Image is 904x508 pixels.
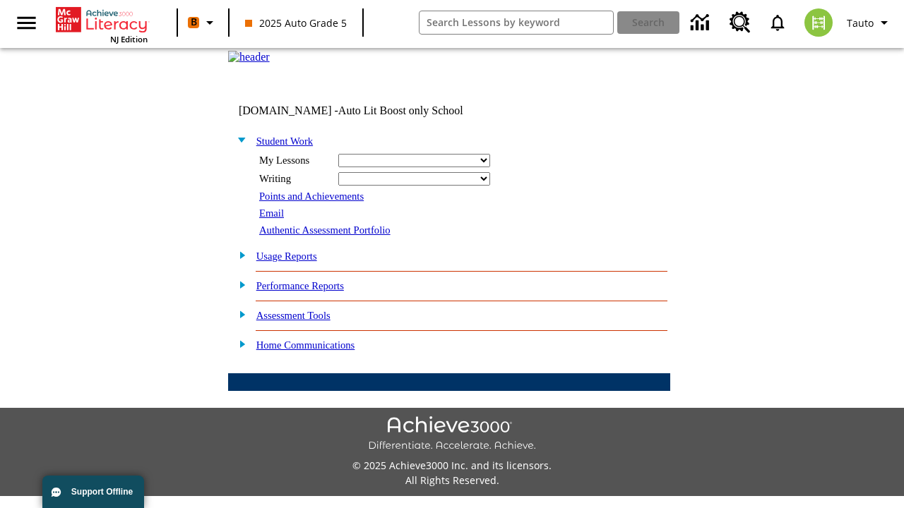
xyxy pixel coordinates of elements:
a: Resource Center, Will open in new tab [721,4,759,42]
img: plus.gif [232,308,246,320]
div: Writing [259,173,330,185]
img: Achieve3000 Differentiate Accelerate Achieve [368,416,536,452]
a: Authentic Assessment Portfolio [259,224,391,236]
a: Usage Reports [256,250,317,262]
a: Data Center [682,4,721,42]
span: 2025 Auto Grade 5 [245,16,347,30]
span: Tauto [847,16,874,30]
span: B [191,13,197,31]
div: Home [56,4,148,44]
img: avatar image [804,8,833,37]
a: Assessment Tools [256,310,331,321]
nobr: Auto Lit Boost only School [338,104,463,116]
a: Performance Reports [256,280,344,291]
a: Email [259,207,284,219]
div: My Lessons [259,155,330,167]
a: Home Communications [256,339,355,351]
a: Student Work [256,135,313,147]
img: header [228,51,270,64]
td: [DOMAIN_NAME] - [239,104,499,117]
a: Points and Achievements [259,190,364,202]
img: plus.gif [232,337,246,350]
input: search field [420,11,614,34]
button: Select a new avatar [796,4,841,41]
button: Boost Class color is orange. Change class color [182,10,224,35]
span: Support Offline [71,487,133,497]
button: Profile/Settings [841,10,898,35]
img: plus.gif [232,278,246,291]
button: Open side menu [6,2,47,44]
img: minus.gif [232,133,246,146]
span: NJ Edition [110,34,148,44]
img: plus.gif [232,248,246,261]
button: Support Offline [42,476,144,508]
a: Notifications [759,4,796,41]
